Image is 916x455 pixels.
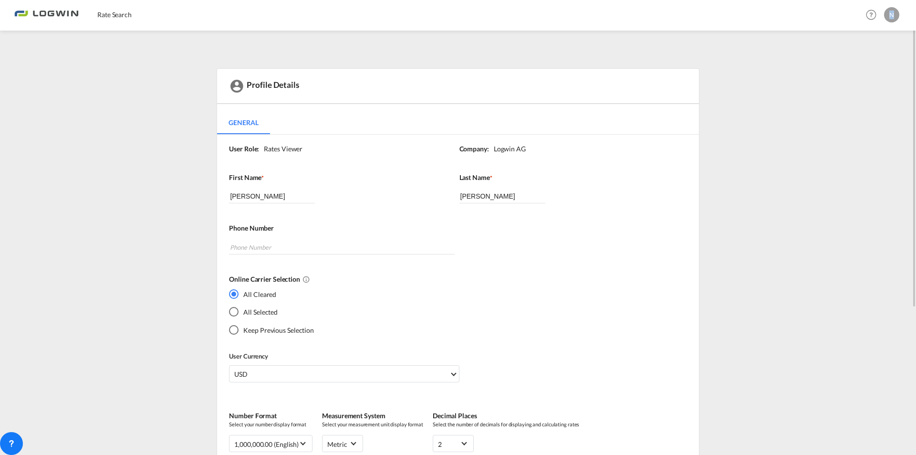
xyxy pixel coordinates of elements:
[97,11,132,19] span: Rate Search
[234,440,299,448] div: 1,000,000.00 (English)
[229,421,312,428] span: Select your number display format
[229,189,315,203] input: First Name
[433,411,579,421] label: Decimal Places
[217,111,279,134] md-pagination-wrapper: Use the left and right arrow keys to navigate between tabs
[259,144,302,154] div: Rates Viewer
[234,370,449,379] span: USD
[459,173,680,182] label: Last Name
[884,7,899,22] div: N
[433,421,579,428] span: Select the number of decimals for displaying and calculating rates
[229,289,314,299] md-radio-button: All Cleared
[459,189,545,203] input: Last Name
[863,7,884,24] div: Help
[217,69,698,104] div: Profile Details
[438,440,442,448] div: 2
[229,240,454,254] input: Phone Number
[322,421,423,428] span: Select your measurement unit display format
[489,144,526,154] div: Logwin AG
[459,144,489,154] label: Company:
[229,411,312,421] label: Number Format
[229,365,459,382] md-select: Select Currency: $ USDUnited States Dollar
[229,275,679,284] label: Online Carrier Selection
[302,275,310,283] md-icon: All Cleared : Deselects all online carriers by default.All Selected : Selects all online carriers...
[229,307,314,317] md-radio-button: All Selected
[229,352,459,360] label: User Currency
[229,78,244,94] md-icon: icon-account-circle
[217,111,270,134] md-tab-item: General
[863,7,879,23] span: Help
[229,173,449,182] label: First Name
[327,440,347,448] div: metric
[229,144,259,154] label: User Role:
[14,4,79,26] img: bc73a0e0d8c111efacd525e4c8ad7d32.png
[229,325,314,335] md-radio-button: Keep Previous Selection
[229,289,314,342] md-radio-group: Yes
[322,411,423,421] label: Measurement System
[229,223,679,233] label: Phone Number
